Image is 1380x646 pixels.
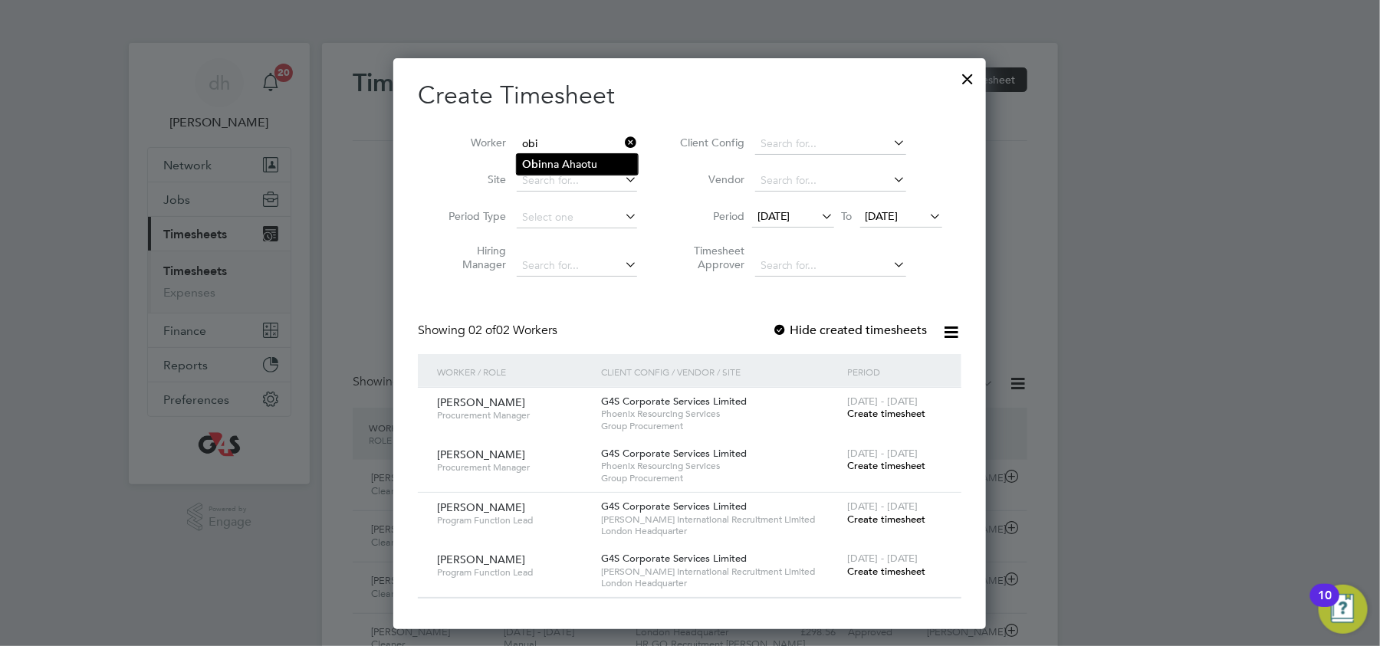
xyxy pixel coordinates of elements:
[675,209,744,223] label: Period
[601,472,839,484] span: Group Procurement
[601,552,747,565] span: G4S Corporate Services Limited
[437,172,506,186] label: Site
[517,207,637,228] input: Select one
[597,354,843,389] div: Client Config / Vendor / Site
[755,255,906,277] input: Search for...
[437,209,506,223] label: Period Type
[847,500,918,513] span: [DATE] - [DATE]
[601,395,747,408] span: G4S Corporate Services Limited
[843,354,946,389] div: Period
[523,158,542,171] b: Obi
[437,409,590,421] span: Procurement Manager
[517,255,637,277] input: Search for...
[847,513,925,526] span: Create timesheet
[755,170,906,192] input: Search for...
[517,133,637,155] input: Search for...
[601,408,839,420] span: Phoenix Resourcing Services
[675,172,744,186] label: Vendor
[433,354,597,389] div: Worker / Role
[675,244,744,271] label: Timesheet Approver
[468,323,557,338] span: 02 Workers
[847,407,925,420] span: Create timesheet
[1319,585,1368,634] button: Open Resource Center, 10 new notifications
[437,500,525,514] span: [PERSON_NAME]
[601,566,839,578] span: [PERSON_NAME] International Recruitment Limited
[601,577,839,589] span: London Headquarter
[437,448,525,461] span: [PERSON_NAME]
[847,565,925,578] span: Create timesheet
[847,447,918,460] span: [DATE] - [DATE]
[847,459,925,472] span: Create timesheet
[675,136,744,149] label: Client Config
[837,206,857,226] span: To
[847,552,918,565] span: [DATE] - [DATE]
[437,461,590,474] span: Procurement Manager
[1318,595,1332,615] div: 10
[755,133,906,155] input: Search for...
[601,500,747,513] span: G4S Corporate Services Limited
[601,513,839,526] span: [PERSON_NAME] International Recruitment Limited
[437,553,525,566] span: [PERSON_NAME]
[601,460,839,472] span: Phoenix Resourcing Services
[468,323,496,338] span: 02 of
[866,209,899,223] span: [DATE]
[437,136,506,149] label: Worker
[757,209,790,223] span: [DATE]
[601,525,839,537] span: London Headquarter
[418,323,560,339] div: Showing
[772,323,928,338] label: Hide created timesheets
[847,395,918,408] span: [DATE] - [DATE]
[418,80,961,112] h2: Create Timesheet
[517,170,637,192] input: Search for...
[601,420,839,432] span: Group Procurement
[437,244,506,271] label: Hiring Manager
[437,395,525,409] span: [PERSON_NAME]
[437,514,590,526] span: Program Function Lead
[517,154,638,175] li: nna Ahaotu
[437,566,590,579] span: Program Function Lead
[601,447,747,460] span: G4S Corporate Services Limited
